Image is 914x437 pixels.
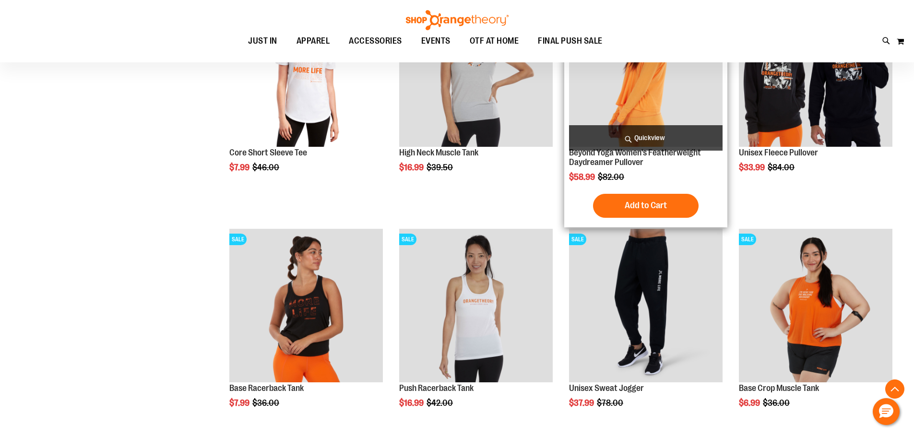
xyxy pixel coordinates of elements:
[538,30,603,52] span: FINAL PUSH SALE
[229,229,383,384] a: Product image for Base Racerback TankSALE
[768,163,796,172] span: $84.00
[399,148,478,157] a: High Neck Muscle Tank
[528,30,612,52] a: FINAL PUSH SALE
[569,383,644,393] a: Unisex Sweat Jogger
[229,229,383,382] img: Product image for Base Racerback Tank
[569,229,723,382] img: Product image for Unisex Sweat Jogger
[252,398,281,408] span: $36.00
[739,148,818,157] a: Unisex Fleece Pullover
[569,398,595,408] span: $37.99
[739,234,756,245] span: SALE
[252,163,281,172] span: $46.00
[739,229,892,384] a: Product image for Base Crop Muscle TankSALE
[229,234,247,245] span: SALE
[399,163,425,172] span: $16.99
[739,398,761,408] span: $6.99
[339,30,412,52] a: ACCESSORIES
[739,229,892,382] img: Product image for Base Crop Muscle Tank
[569,172,596,182] span: $58.99
[597,398,625,408] span: $78.00
[238,30,287,52] a: JUST IN
[297,30,330,52] span: APPAREL
[399,398,425,408] span: $16.99
[404,10,510,30] img: Shop Orangetheory
[229,398,251,408] span: $7.99
[394,224,558,432] div: product
[427,163,454,172] span: $39.50
[763,398,791,408] span: $36.00
[229,148,307,157] a: Core Short Sleeve Tee
[739,163,766,172] span: $33.99
[229,163,251,172] span: $7.99
[287,30,340,52] a: APPAREL
[399,234,416,245] span: SALE
[873,398,900,425] button: Hello, have a question? Let’s chat.
[399,229,553,382] img: Product image for Push Racerback Tank
[399,229,553,384] a: Product image for Push Racerback TankSALE
[225,224,388,432] div: product
[598,172,626,182] span: $82.00
[427,398,454,408] span: $42.00
[248,30,277,52] span: JUST IN
[739,383,819,393] a: Base Crop Muscle Tank
[470,30,519,52] span: OTF AT HOME
[734,224,897,432] div: product
[569,229,723,384] a: Product image for Unisex Sweat JoggerSALE
[593,194,699,218] button: Add to Cart
[625,200,667,211] span: Add to Cart
[399,383,474,393] a: Push Racerback Tank
[569,125,723,151] a: Quickview
[229,383,304,393] a: Base Racerback Tank
[421,30,451,52] span: EVENTS
[460,30,529,52] a: OTF AT HOME
[885,379,904,399] button: Back To Top
[569,234,586,245] span: SALE
[569,148,701,167] a: Beyond Yoga Women's Featherweight Daydreamer Pullover
[564,224,727,432] div: product
[412,30,460,52] a: EVENTS
[349,30,402,52] span: ACCESSORIES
